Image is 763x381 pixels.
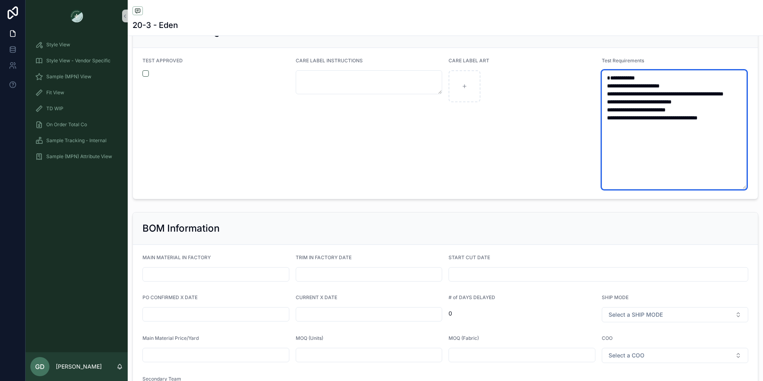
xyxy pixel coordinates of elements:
[449,310,595,317] span: 0
[142,254,211,260] span: MAIN MATERIAL IN FACTORY
[30,38,123,52] a: Style View
[296,294,337,300] span: CURRENT X DATE
[70,10,83,22] img: App logo
[30,149,123,164] a: Sample (MPN) Attribute View
[46,42,70,48] span: Style View
[30,117,123,132] a: On Order Total Co
[30,85,123,100] a: Fit View
[46,137,107,144] span: Sample Tracking - Internal
[602,348,749,363] button: Select Button
[26,32,128,174] div: scrollable content
[46,58,111,64] span: Style View - Vendor Specific
[296,254,352,260] span: TRIM IN FACTORY DATE
[46,121,87,128] span: On Order Total Co
[46,105,63,112] span: TD WIP
[602,335,613,341] span: COO
[602,58,644,63] span: Test Requirements
[132,20,178,31] h1: 20-3 - Eden
[142,335,199,341] span: Main Material Price/Yard
[46,73,91,80] span: Sample (MPN) View
[30,54,123,68] a: Style View - Vendor Specific
[142,294,198,300] span: PO CONFIRMED X DATE
[142,58,183,63] span: TEST APPROVED
[609,351,644,359] span: Select a COO
[142,222,219,235] h2: BOM Information
[449,335,479,341] span: MOQ (Fabric)
[296,58,363,63] span: CARE LABEL INSTRUCTIONS
[35,362,45,371] span: GD
[602,294,629,300] span: SHIP MODE
[296,335,323,341] span: MOQ (Units)
[30,69,123,84] a: Sample (MPN) View
[46,153,112,160] span: Sample (MPN) Attribute View
[30,133,123,148] a: Sample Tracking - Internal
[56,363,102,371] p: [PERSON_NAME]
[46,89,64,96] span: Fit View
[449,254,490,260] span: START CUT DATE
[609,311,663,319] span: Select a SHIP MODE
[449,58,489,63] span: CARE LABEL ART
[602,307,749,322] button: Select Button
[30,101,123,116] a: TD WIP
[449,294,495,300] span: # of DAYS DELAYED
